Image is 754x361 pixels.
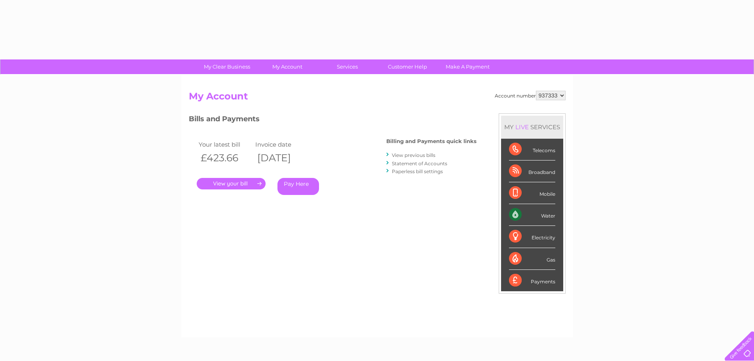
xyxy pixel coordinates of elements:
div: Broadband [509,160,555,182]
a: Pay Here [277,178,319,195]
div: Water [509,204,555,226]
td: Invoice date [253,139,310,150]
a: My Clear Business [194,59,260,74]
div: Account number [495,91,566,100]
a: Make A Payment [435,59,500,74]
div: Electricity [509,226,555,248]
a: Services [315,59,380,74]
a: Paperless bill settings [392,168,443,174]
div: LIVE [514,123,530,131]
td: Your latest bill [197,139,254,150]
div: Payments [509,270,555,291]
div: Telecoms [509,139,555,160]
a: View previous bills [392,152,435,158]
a: Statement of Accounts [392,160,447,166]
div: MY SERVICES [501,116,563,138]
h3: Bills and Payments [189,113,477,127]
a: Customer Help [375,59,440,74]
th: [DATE] [253,150,310,166]
th: £423.66 [197,150,254,166]
a: . [197,178,266,189]
h2: My Account [189,91,566,106]
a: My Account [254,59,320,74]
div: Gas [509,248,555,270]
div: Mobile [509,182,555,204]
h4: Billing and Payments quick links [386,138,477,144]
